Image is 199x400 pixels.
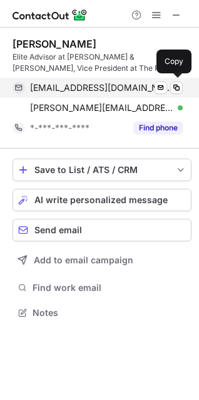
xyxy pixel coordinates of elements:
div: Elite Advisor at [PERSON_NAME] & [PERSON_NAME], Vice President at The Print Hub Inc., Principal I... [13,51,191,74]
span: [EMAIL_ADDRESS][DOMAIN_NAME] [30,82,173,93]
button: Notes [13,304,191,322]
span: Notes [33,307,186,318]
span: Send email [34,225,82,235]
span: Find work email [33,282,186,293]
button: Reveal Button [133,122,183,134]
div: [PERSON_NAME] [13,38,96,50]
img: ContactOut v5.3.10 [13,8,88,23]
div: Save to List / ATS / CRM [34,165,170,175]
span: AI write personalized message [34,195,168,205]
button: Add to email campaign [13,249,191,271]
span: Add to email campaign [34,255,133,265]
span: [PERSON_NAME][EMAIL_ADDRESS][PERSON_NAME][DOMAIN_NAME] [30,102,173,113]
button: save-profile-one-click [13,159,191,181]
button: AI write personalized message [13,189,191,211]
button: Send email [13,219,191,241]
button: Find work email [13,279,191,297]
